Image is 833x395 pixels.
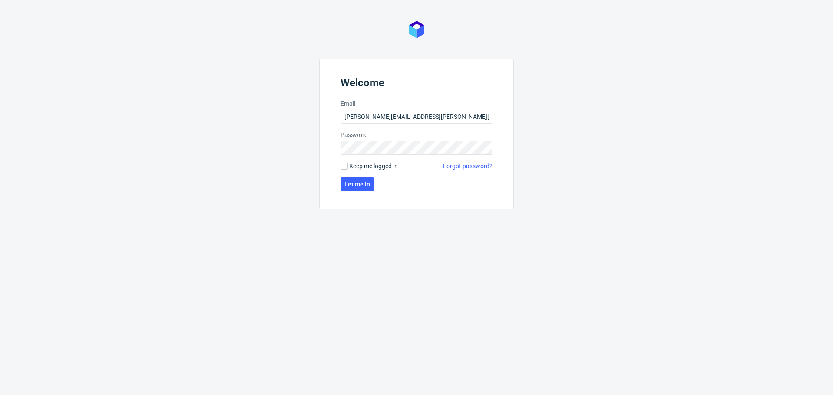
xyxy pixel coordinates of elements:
[443,162,492,170] a: Forgot password?
[341,77,492,92] header: Welcome
[341,131,492,139] label: Password
[344,181,370,187] span: Let me in
[341,110,492,124] input: you@youremail.com
[341,177,374,191] button: Let me in
[341,99,492,108] label: Email
[349,162,398,170] span: Keep me logged in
